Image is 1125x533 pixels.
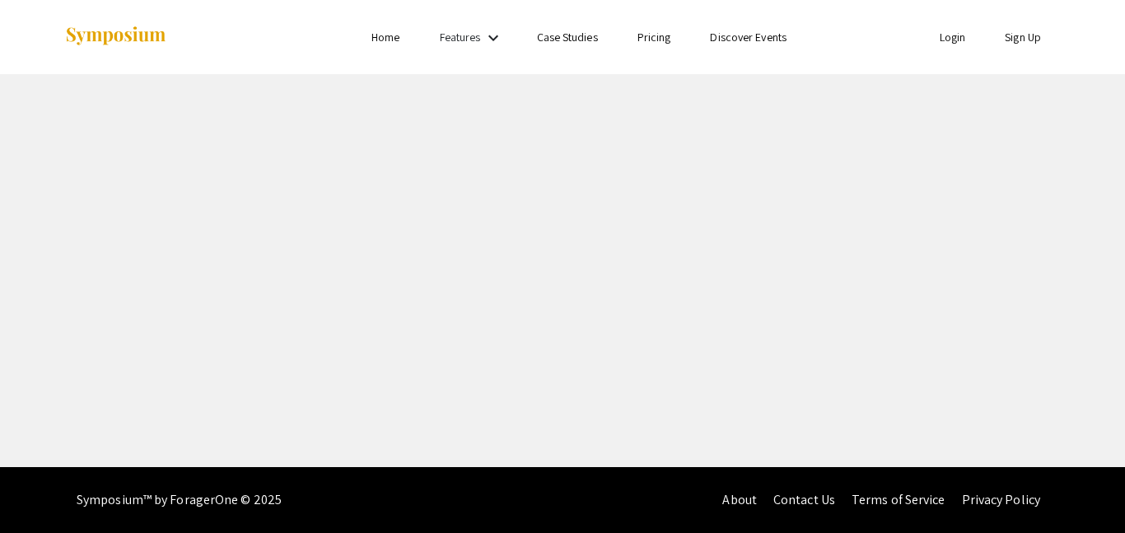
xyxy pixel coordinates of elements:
a: Discover Events [710,30,787,44]
a: Contact Us [773,491,835,508]
div: Symposium™ by ForagerOne © 2025 [77,467,282,533]
a: Case Studies [537,30,598,44]
a: Privacy Policy [962,491,1040,508]
a: About [722,491,757,508]
a: Login [940,30,966,44]
a: Features [440,30,481,44]
img: Symposium by ForagerOne [64,26,167,48]
a: Pricing [637,30,671,44]
a: Home [371,30,399,44]
a: Sign Up [1005,30,1041,44]
mat-icon: Expand Features list [483,28,503,48]
a: Terms of Service [852,491,945,508]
